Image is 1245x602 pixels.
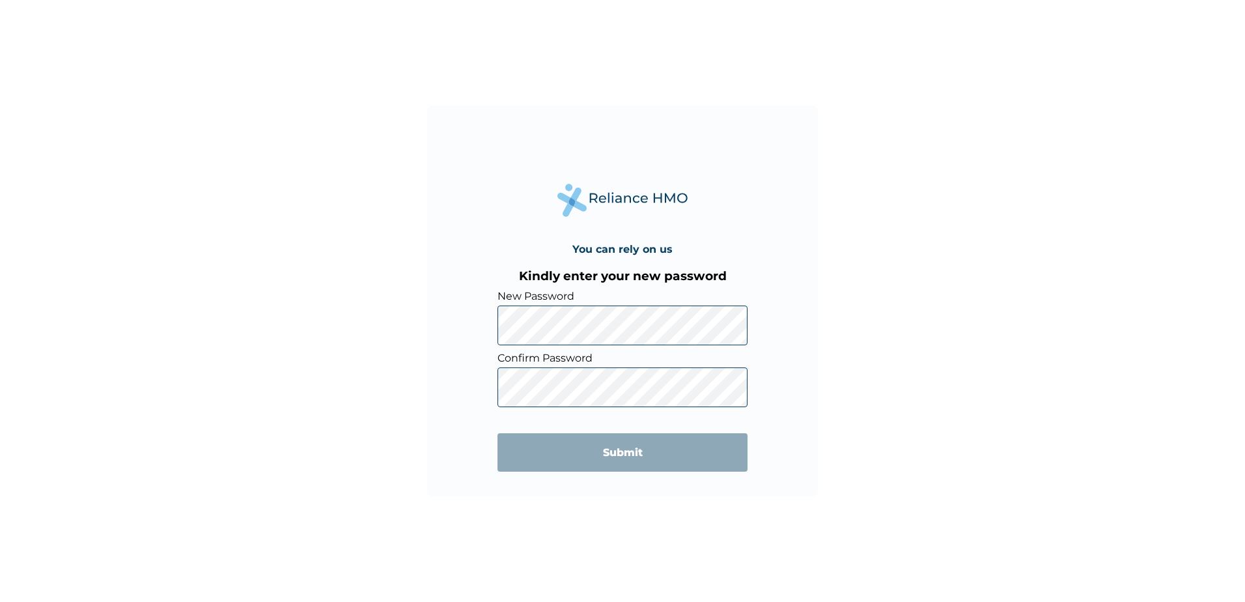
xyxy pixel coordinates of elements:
[497,433,748,472] input: Submit
[497,290,748,302] label: New Password
[557,184,688,217] img: Reliance Health's Logo
[497,352,748,364] label: Confirm Password
[572,243,673,255] h4: You can rely on us
[497,268,748,283] h3: Kindly enter your new password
